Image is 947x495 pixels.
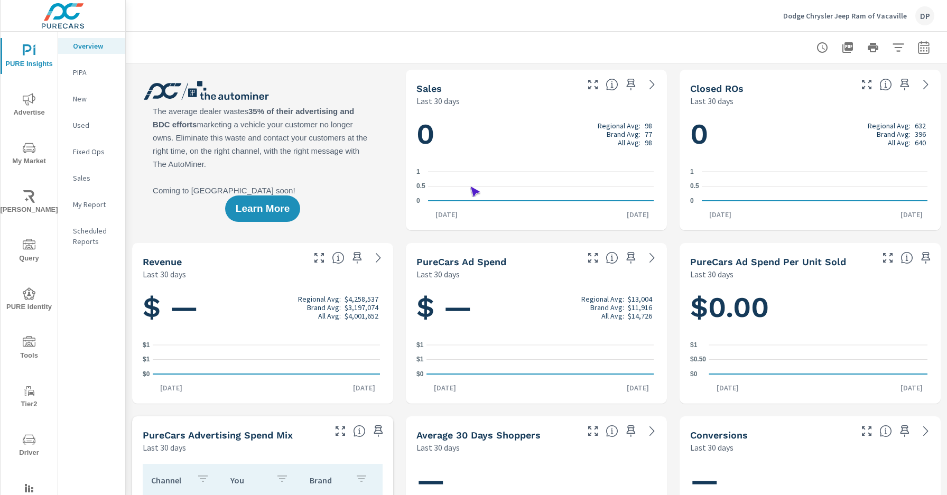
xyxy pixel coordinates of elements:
h1: $ — [416,289,656,325]
p: 632 [915,122,926,130]
text: 0 [690,197,694,204]
p: Fixed Ops [73,146,117,157]
a: See more details in report [644,249,661,266]
div: Sales [58,170,125,186]
h5: PureCars Ad Spend Per Unit Sold [690,256,846,267]
text: $0 [143,370,150,378]
span: Learn More [236,204,290,213]
div: Used [58,117,125,133]
text: $1 [416,356,424,363]
p: [DATE] [153,382,190,393]
p: New [73,94,117,104]
text: $1 [143,341,150,349]
span: Save this to your personalized report [623,423,639,440]
div: PIPA [58,64,125,80]
p: Used [73,120,117,130]
h1: $ — [143,289,383,325]
text: 0 [416,197,420,204]
p: [DATE] [709,382,746,393]
p: $14,726 [628,312,652,320]
span: [PERSON_NAME] [4,190,54,216]
div: Fixed Ops [58,144,125,160]
span: Save this to your personalized report [623,249,639,266]
p: 98 [645,122,652,130]
p: 77 [645,130,652,138]
p: Overview [73,41,117,51]
button: Make Fullscreen [879,249,896,266]
a: See more details in report [370,249,387,266]
p: Last 30 days [416,441,460,454]
span: Total cost of media for all PureCars channels for the selected dealership group over the selected... [606,251,618,264]
a: See more details in report [644,423,661,440]
h5: PureCars Ad Spend [416,256,506,267]
p: Brand Avg: [877,130,911,138]
p: [DATE] [346,382,383,393]
text: 0.5 [416,183,425,190]
h5: Revenue [143,256,182,267]
button: Make Fullscreen [584,423,601,440]
span: Save this to your personalized report [623,76,639,93]
button: Make Fullscreen [584,76,601,93]
p: Last 30 days [690,441,734,454]
button: Make Fullscreen [584,249,601,266]
span: Save this to your personalized report [349,249,366,266]
p: $4,258,537 [345,295,378,303]
p: All Avg: [888,138,911,147]
p: Brand Avg: [590,303,624,312]
p: $3,197,074 [345,303,378,312]
p: Brand Avg: [307,303,341,312]
p: Last 30 days [416,95,460,107]
p: Last 30 days [143,441,186,454]
span: This table looks at how you compare to the amount of budget you spend per channel as opposed to y... [353,425,366,437]
span: A rolling 30 day total of daily Shoppers on the dealership website, averaged over the selected da... [606,425,618,437]
span: Save this to your personalized report [896,423,913,440]
span: Average cost of advertising per each vehicle sold at the dealer over the selected date range. The... [900,251,913,264]
p: 98 [645,138,652,147]
p: Scheduled Reports [73,226,117,247]
p: $4,001,652 [345,312,378,320]
p: [DATE] [428,209,465,220]
text: $1 [143,356,150,363]
p: PIPA [73,67,117,78]
p: All Avg: [618,138,640,147]
button: Print Report [862,37,884,58]
text: $0.50 [690,356,706,363]
p: Regional Avg: [581,295,624,303]
p: All Avg: [601,312,624,320]
p: [DATE] [702,209,739,220]
p: [DATE] [426,382,463,393]
h5: Sales [416,83,442,94]
span: The number of dealer-specified goals completed by a visitor. [Source: This data is provided by th... [879,425,892,437]
span: Driver [4,433,54,459]
h1: $0.00 [690,289,930,325]
p: 640 [915,138,926,147]
span: Tier2 [4,385,54,410]
button: Make Fullscreen [858,76,875,93]
text: $1 [416,341,424,349]
span: Number of vehicles sold by the dealership over the selected date range. [Source: This data is sou... [606,78,618,91]
p: Regional Avg: [868,122,911,130]
button: Make Fullscreen [332,423,349,440]
p: Regional Avg: [598,122,640,130]
h5: Average 30 Days Shoppers [416,429,541,441]
p: You [230,475,267,485]
p: Dodge Chrysler Jeep Ram of Vacaville [783,11,907,21]
h1: 0 [416,116,656,152]
text: $0 [690,370,698,378]
p: Regional Avg: [298,295,341,303]
p: Brand Avg: [607,130,640,138]
text: 1 [690,168,694,175]
div: My Report [58,197,125,212]
span: PURE Identity [4,287,54,313]
span: Number of Repair Orders Closed by the selected dealership group over the selected time range. [So... [879,78,892,91]
h5: Conversions [690,429,748,441]
span: Total sales revenue over the selected date range. [Source: This data is sourced from the dealer’s... [332,251,345,264]
p: $11,916 [628,303,652,312]
p: Brand [310,475,347,485]
a: See more details in report [917,423,934,440]
span: PURE Insights [4,44,54,70]
text: $0 [416,370,424,378]
p: Last 30 days [690,95,734,107]
a: See more details in report [917,76,934,93]
button: Make Fullscreen [858,423,875,440]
